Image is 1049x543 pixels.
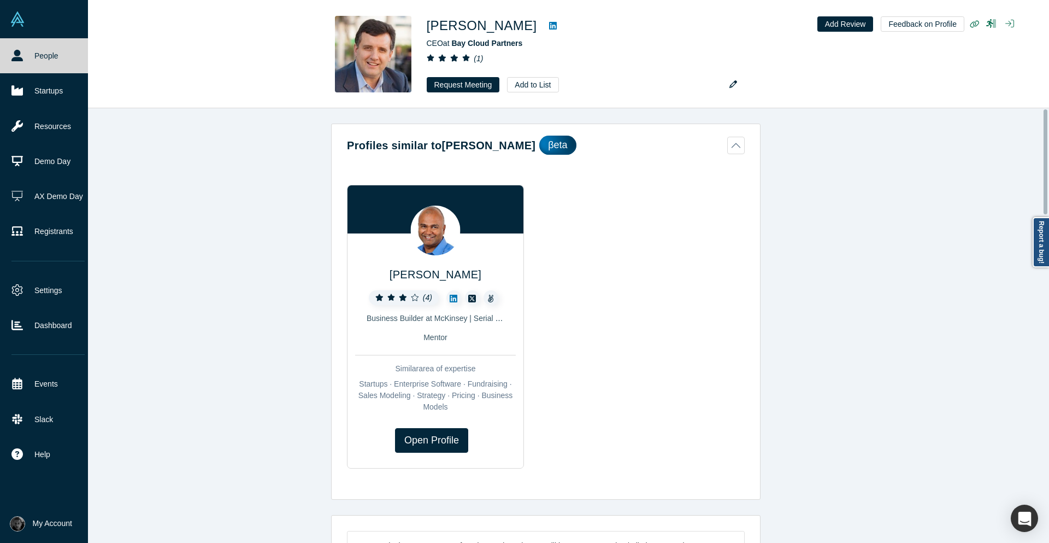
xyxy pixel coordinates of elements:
span: Help [34,449,50,460]
img: Rami C.'s Account [10,516,25,532]
h1: [PERSON_NAME] [427,16,537,36]
img: Navin Nagiah's Profile Image [411,206,461,255]
span: My Account [33,518,72,529]
div: Mentor [355,332,516,343]
i: ( 1 ) [474,54,483,63]
div: Similar area of expertise [355,363,516,375]
img: Alchemist Vault Logo [10,11,25,27]
a: Report a bug! [1033,217,1049,267]
div: βeta [539,136,576,155]
button: Add Review [817,16,874,32]
button: Feedback on Profile [881,16,964,32]
button: My Account [10,516,72,532]
button: Profiles similar to[PERSON_NAME]βeta [347,136,745,155]
a: Open Profile [395,428,468,453]
span: Startups · Enterprise Software · Fundraising · Sales Modeling · Strategy · Pricing · Business Models [358,379,512,411]
button: Add to List [507,77,558,92]
button: Request Meeting [427,77,500,92]
span: CEO at [427,39,523,48]
a: [PERSON_NAME] [390,268,481,281]
span: Business Builder at McKinsey | Serial Entrepreneur | Healthcare [367,314,583,323]
img: Jack Meeks's Profile Image [335,16,411,92]
h2: Profiles similar to [PERSON_NAME] [347,137,535,154]
a: Bay Cloud Partners [451,39,522,48]
i: ( 4 ) [423,293,432,302]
